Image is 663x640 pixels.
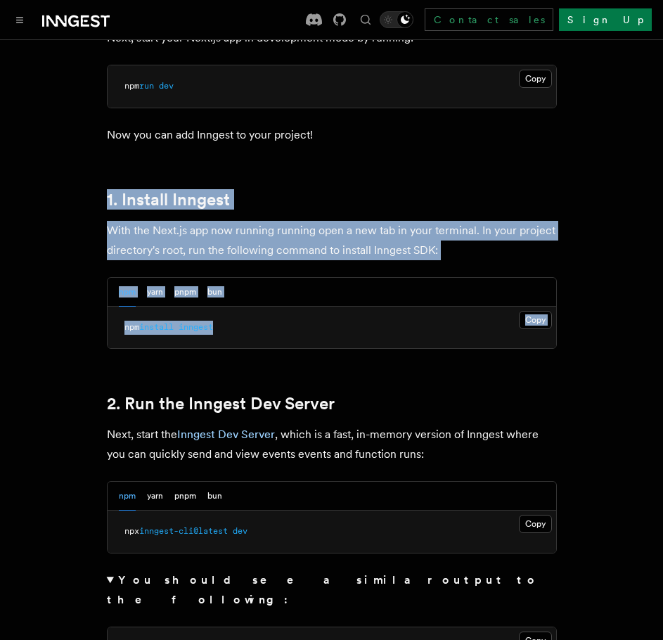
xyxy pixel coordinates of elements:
button: npm [119,482,136,511]
p: Now you can add Inngest to your project! [107,125,557,145]
button: Copy [519,515,552,533]
p: With the Next.js app now running running open a new tab in your terminal. In your project directo... [107,221,557,260]
button: Copy [519,311,552,329]
span: inngest [179,322,213,332]
span: dev [159,81,174,91]
button: Find something... [357,11,374,28]
button: Toggle navigation [11,11,28,28]
a: Sign Up [559,8,652,31]
a: 1. Install Inngest [107,190,230,210]
button: yarn [147,482,163,511]
button: yarn [147,278,163,307]
p: Next, start the , which is a fast, in-memory version of Inngest where you can quickly send and vi... [107,425,557,464]
summary: You should see a similar output to the following: [107,570,557,610]
span: npm [124,322,139,332]
button: Copy [519,70,552,88]
button: bun [207,482,222,511]
a: Contact sales [425,8,553,31]
span: inngest-cli@latest [139,526,228,536]
a: Inngest Dev Server [177,428,275,441]
span: dev [233,526,247,536]
span: npm [124,81,139,91]
button: npm [119,278,136,307]
a: 2. Run the Inngest Dev Server [107,394,335,414]
button: pnpm [174,278,196,307]
strong: You should see a similar output to the following: [107,573,539,606]
button: pnpm [174,482,196,511]
span: npx [124,526,139,536]
span: install [139,322,174,332]
button: Toggle dark mode [380,11,413,28]
span: run [139,81,154,91]
button: bun [207,278,222,307]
